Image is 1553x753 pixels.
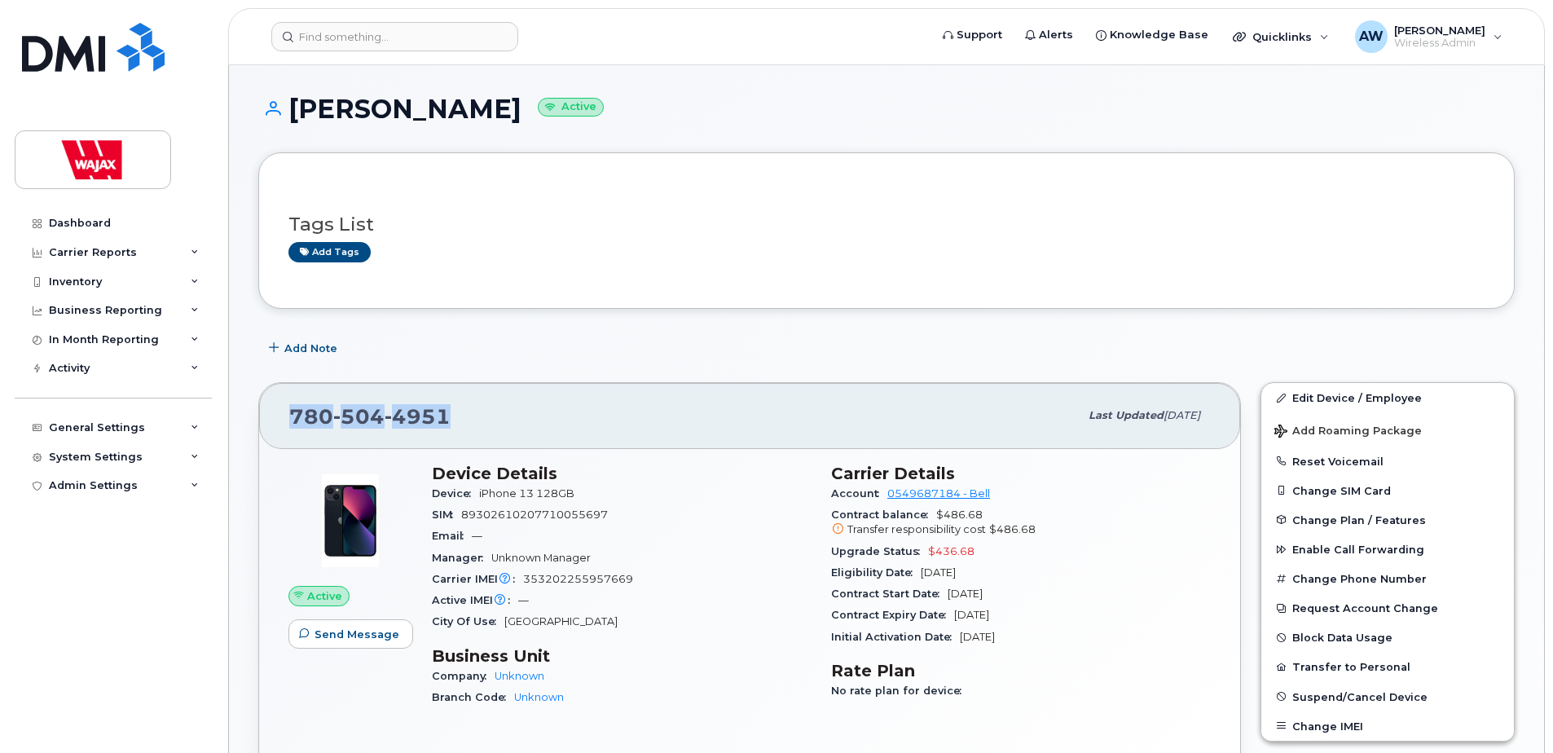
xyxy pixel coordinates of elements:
[831,545,928,557] span: Upgrade Status
[1261,535,1514,564] button: Enable Call Forwarding
[432,646,812,666] h3: Business Unit
[432,594,518,606] span: Active IMEI
[1261,413,1514,447] button: Add Roaming Package
[432,464,812,483] h3: Device Details
[1274,425,1422,440] span: Add Roaming Package
[831,487,887,500] span: Account
[289,404,451,429] span: 780
[928,545,974,557] span: $436.68
[432,691,514,703] span: Branch Code
[432,670,495,682] span: Company
[1292,690,1428,702] span: Suspend/Cancel Device
[1261,623,1514,652] button: Block Data Usage
[831,464,1211,483] h3: Carrier Details
[432,509,461,521] span: SIM
[1261,383,1514,412] a: Edit Device / Employee
[315,627,399,642] span: Send Message
[1292,544,1424,556] span: Enable Call Forwarding
[523,573,633,585] span: 353202255957669
[518,594,529,606] span: —
[504,615,618,627] span: [GEOGRAPHIC_DATA]
[831,566,921,579] span: Eligibility Date
[432,487,479,500] span: Device
[1261,711,1514,741] button: Change IMEI
[847,523,986,535] span: Transfer responsibility cost
[1292,513,1426,526] span: Change Plan / Features
[333,404,385,429] span: 504
[1261,593,1514,623] button: Request Account Change
[831,509,936,521] span: Contract balance
[258,333,351,363] button: Add Note
[948,588,983,600] span: [DATE]
[887,487,990,500] a: 0549687184 - Bell
[1261,652,1514,681] button: Transfer to Personal
[960,631,995,643] span: [DATE]
[1164,409,1200,421] span: [DATE]
[432,573,523,585] span: Carrier IMEI
[472,530,482,542] span: —
[831,661,1211,680] h3: Rate Plan
[432,530,472,542] span: Email
[831,509,1211,538] span: $486.68
[479,487,574,500] span: iPhone 13 128GB
[1261,447,1514,476] button: Reset Voicemail
[432,552,491,564] span: Manager
[307,588,342,604] span: Active
[288,242,371,262] a: Add tags
[538,98,604,117] small: Active
[989,523,1036,535] span: $486.68
[385,404,451,429] span: 4951
[288,214,1485,235] h3: Tags List
[284,341,337,356] span: Add Note
[288,619,413,649] button: Send Message
[258,95,1515,123] h1: [PERSON_NAME]
[461,509,608,521] span: 89302610207710055697
[1261,476,1514,505] button: Change SIM Card
[954,609,989,621] span: [DATE]
[514,691,564,703] a: Unknown
[432,615,504,627] span: City Of Use
[831,631,960,643] span: Initial Activation Date
[831,685,970,697] span: No rate plan for device
[495,670,544,682] a: Unknown
[301,472,399,570] img: image20231002-3703462-1ig824h.jpeg
[1261,505,1514,535] button: Change Plan / Features
[831,588,948,600] span: Contract Start Date
[921,566,956,579] span: [DATE]
[1261,682,1514,711] button: Suspend/Cancel Device
[831,609,954,621] span: Contract Expiry Date
[1261,564,1514,593] button: Change Phone Number
[491,552,591,564] span: Unknown Manager
[1089,409,1164,421] span: Last updated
